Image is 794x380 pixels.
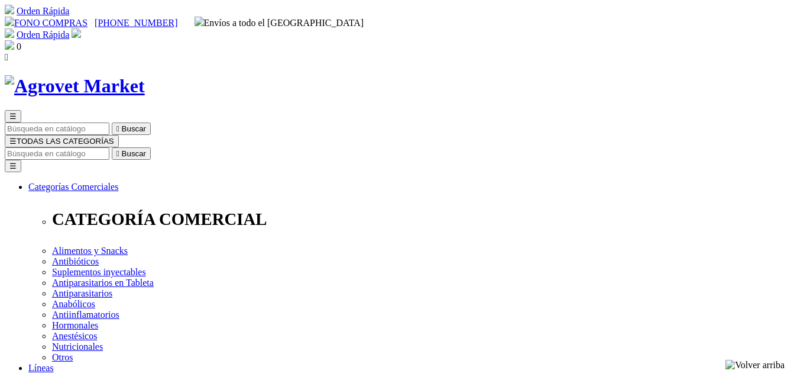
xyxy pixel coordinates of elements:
[52,299,95,309] a: Anabólicos
[5,75,145,97] img: Agrovet Market
[5,147,109,160] input: Buscar
[9,112,17,121] span: ☰
[28,182,118,192] a: Categorías Comerciales
[9,137,17,146] span: ☰
[95,18,177,28] a: [PHONE_NUMBER]
[122,124,146,133] span: Buscar
[112,147,151,160] button:  Buscar
[52,267,146,277] a: Suplementos inyectables
[116,124,119,133] i: 
[52,256,99,266] a: Antibióticos
[28,363,54,373] a: Líneas
[5,18,87,28] a: FONO COMPRAS
[5,52,8,62] i: 
[52,310,119,320] a: Antiinflamatorios
[52,246,128,256] a: Alimentos y Snacks
[72,28,81,38] img: user.svg
[5,5,14,14] img: shopping-cart.svg
[52,342,103,352] a: Nutricionales
[122,149,146,158] span: Buscar
[17,6,69,16] a: Orden Rápida
[52,320,98,330] a: Hormonales
[195,18,364,28] span: Envíos a todo el [GEOGRAPHIC_DATA]
[195,17,204,26] img: delivery-truck.svg
[17,41,21,51] span: 0
[5,28,14,38] img: shopping-cart.svg
[52,278,154,288] a: Antiparasitarios en Tableta
[5,123,109,135] input: Buscar
[725,360,785,371] img: Volver arriba
[72,30,81,40] a: Acceda a su cuenta de cliente
[112,123,151,135] button:  Buscar
[52,288,112,298] a: Antiparasitarios
[52,331,97,341] a: Anestésicos
[5,17,14,26] img: phone.svg
[5,160,21,172] button: ☰
[116,149,119,158] i: 
[5,40,14,50] img: shopping-bag.svg
[52,352,73,362] a: Otros
[5,135,119,147] button: ☰TODAS LAS CATEGORÍAS
[17,30,69,40] a: Orden Rápida
[52,210,789,229] p: CATEGORÍA COMERCIAL
[5,110,21,123] button: ☰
